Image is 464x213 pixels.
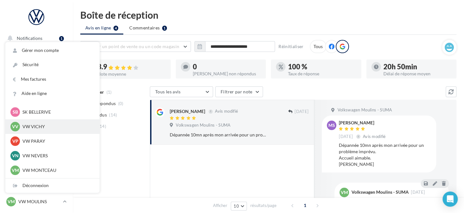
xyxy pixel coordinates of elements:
[4,111,69,124] a: Contacts
[5,72,100,86] a: Mes factures
[162,26,167,31] div: 1
[4,95,69,109] a: Campagnes
[4,63,69,77] a: Boîte de réception5
[337,107,392,113] span: Volkswagen Moulins - SUMA
[4,47,69,61] a: Opérations
[98,124,106,129] span: (14)
[193,63,261,70] div: 0
[328,122,335,128] span: MS
[443,191,458,207] div: Open Intercom Messenger
[383,63,452,70] div: 20h 50min
[288,63,356,70] div: 100 %
[150,86,213,97] button: Tous les avis
[170,132,267,138] div: Dépannée 10mn après mon arrivée pour un problème imprévu. Accueil aimable. [PERSON_NAME]
[411,190,425,194] span: [DATE]
[12,138,18,144] span: VP
[234,204,239,209] span: 10
[59,36,64,41] div: 1
[17,35,42,41] span: Notifications
[383,72,452,76] div: Délai de réponse moyen
[215,86,263,97] button: Filtrer par note
[4,32,66,45] button: Notifications 1
[155,89,181,94] span: Tous les avis
[5,43,100,58] a: Gérer mon compte
[339,121,387,125] div: [PERSON_NAME]
[4,142,69,156] a: Calendrier
[129,25,160,31] span: Commentaires
[12,153,19,159] span: VN
[193,72,261,76] div: [PERSON_NAME] non répondus
[231,202,247,210] button: 10
[351,190,409,194] div: Volkswagen Moulins - SUMA
[339,134,353,140] span: [DATE]
[4,127,69,140] a: Médiathèque
[341,189,348,196] span: VM
[86,44,179,49] span: Choisir un point de vente ou un code magasin
[18,198,60,205] p: VW MOULINS
[276,43,306,50] button: Réinitialiser
[300,200,310,210] span: 1
[310,40,327,53] div: Tous
[176,122,230,128] span: Volkswagen Moulins - SUMA
[215,109,238,114] span: Avis modifié
[250,203,277,209] span: résultats/page
[170,108,205,115] div: [PERSON_NAME]
[4,79,69,93] a: Visibilité en ligne
[22,123,92,130] p: VW VICHY
[13,109,18,115] span: SB
[97,63,166,71] div: 3.9
[80,41,191,52] button: Choisir un point de vente ou un code magasin
[288,72,356,76] div: Taux de réponse
[339,142,431,167] div: Dépannée 10mn après mon arrivée pour un problème imprévu. Accueil aimable. [PERSON_NAME]
[5,86,100,101] a: Aide en ligne
[213,203,227,209] span: Afficher
[22,109,92,115] p: SK BELLERIVE
[97,72,166,76] div: Note moyenne
[80,10,456,20] div: Boîte de réception
[109,112,117,117] span: (14)
[363,134,386,139] span: Avis modifié
[295,109,308,115] span: [DATE]
[22,138,92,144] p: VW PARAY
[4,158,69,177] a: PLV et print personnalisable
[22,167,92,173] p: VW MONTCEAU
[118,101,124,106] span: (0)
[12,123,18,130] span: VV
[12,167,19,173] span: VM
[5,58,100,72] a: Sécurité
[5,196,68,208] a: VM VW MOULINS
[86,100,116,107] span: Non répondus
[5,179,100,193] div: Déconnexion
[22,153,92,159] p: VW NEVERS
[8,198,15,205] span: VM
